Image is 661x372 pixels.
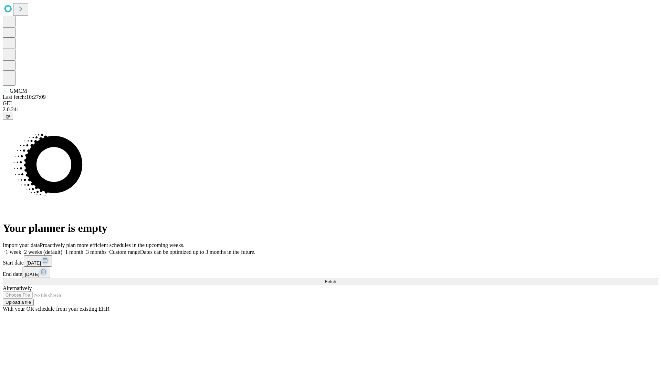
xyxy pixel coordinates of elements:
[325,279,336,284] span: Fetch
[6,114,10,119] span: @
[3,113,13,120] button: @
[3,94,46,100] span: Last fetch: 10:27:09
[109,249,140,255] span: Custom range
[10,88,27,94] span: GMCM
[25,272,39,277] span: [DATE]
[40,242,185,248] span: Proactively plan more efficient schedules in the upcoming weeks.
[3,106,658,113] div: 2.0.241
[24,255,52,267] button: [DATE]
[3,255,658,267] div: Start date
[3,267,658,278] div: End date
[140,249,255,255] span: Dates can be optimized up to 3 months in the future.
[3,222,658,235] h1: Your planner is empty
[65,249,83,255] span: 1 month
[24,249,62,255] span: 2 weeks (default)
[6,249,21,255] span: 1 week
[86,249,106,255] span: 3 months
[3,100,658,106] div: GEI
[3,242,40,248] span: Import your data
[3,278,658,285] button: Fetch
[3,285,32,291] span: Alternatively
[27,260,41,266] span: [DATE]
[22,267,50,278] button: [DATE]
[3,306,109,312] span: With your OR schedule from your existing EHR
[3,299,34,306] button: Upload a file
